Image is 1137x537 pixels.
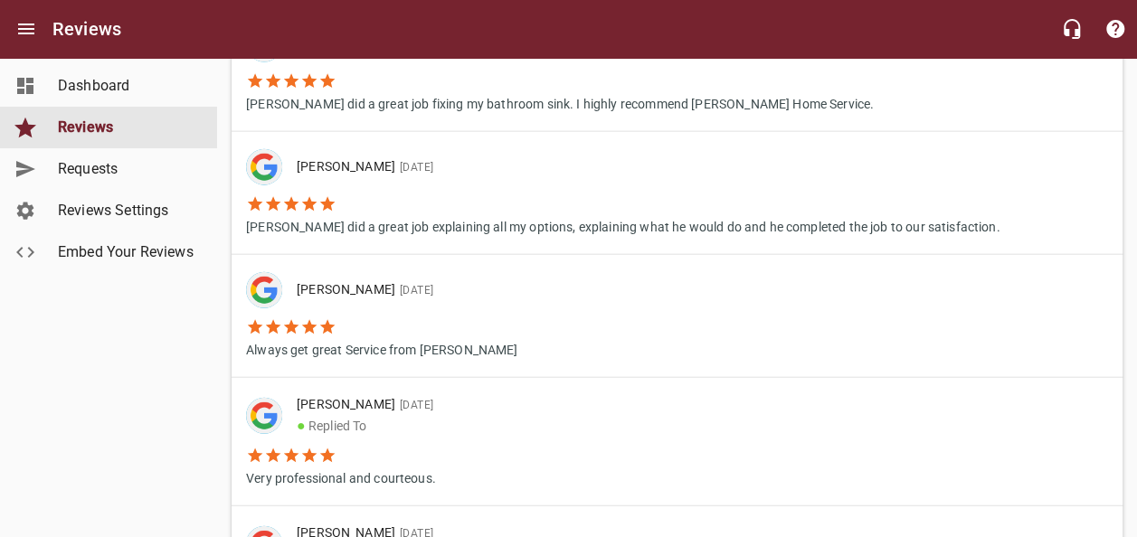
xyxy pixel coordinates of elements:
[395,161,433,174] span: [DATE]
[58,200,195,221] span: Reviews Settings
[297,157,986,177] p: [PERSON_NAME]
[297,395,433,415] p: [PERSON_NAME]
[52,14,121,43] h6: Reviews
[246,465,448,488] p: Very professional and courteous.
[297,280,503,300] p: [PERSON_NAME]
[395,284,433,297] span: [DATE]
[246,336,517,360] p: Always get great Service from [PERSON_NAME]
[58,241,195,263] span: Embed Your Reviews
[246,272,282,308] img: google-dark.png
[58,75,195,97] span: Dashboard
[1094,7,1137,51] button: Support Portal
[58,117,195,138] span: Reviews
[246,272,282,308] div: Google
[246,398,282,434] img: google-dark.png
[246,213,1000,237] p: [PERSON_NAME] did a great job explaining all my options, explaining what he would do and he compl...
[232,9,1123,131] a: [PERSON_NAME][DATE][PERSON_NAME] did a great job fixing my bathroom sink. I highly recommend [PER...
[246,149,282,185] img: google-dark.png
[58,158,195,180] span: Requests
[297,417,306,434] span: ●
[232,132,1123,254] a: [PERSON_NAME][DATE][PERSON_NAME] did a great job explaining all my options, explaining what he wo...
[232,378,1123,505] a: [PERSON_NAME][DATE]●Replied ToVery professional and courteous.
[297,415,433,437] p: Replied To
[395,399,433,411] span: [DATE]
[232,255,1123,377] a: [PERSON_NAME][DATE]Always get great Service from [PERSON_NAME]
[1050,7,1094,51] button: Live Chat
[5,7,48,51] button: Open drawer
[246,398,282,434] div: Google
[246,90,874,114] p: [PERSON_NAME] did a great job fixing my bathroom sink. I highly recommend [PERSON_NAME] Home Serv...
[246,149,282,185] div: Google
